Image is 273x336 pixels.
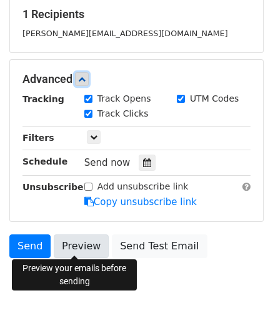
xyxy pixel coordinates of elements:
a: Copy unsubscribe link [84,196,197,208]
h5: Advanced [22,72,251,86]
a: Preview [54,234,109,258]
iframe: Chat Widget [211,276,273,336]
strong: Filters [22,133,54,143]
label: Track Clicks [97,107,149,120]
strong: Tracking [22,94,64,104]
a: Send [9,234,51,258]
label: Add unsubscribe link [97,180,189,193]
label: UTM Codes [190,92,239,105]
a: Send Test Email [112,234,207,258]
div: Chat-Widget [211,276,273,336]
h5: 1 Recipients [22,7,251,21]
small: [PERSON_NAME][EMAIL_ADDRESS][DOMAIN_NAME] [22,29,228,38]
strong: Schedule [22,156,67,166]
div: Preview your emails before sending [12,259,137,290]
label: Track Opens [97,92,151,105]
strong: Unsubscribe [22,182,84,192]
span: Send now [84,157,131,168]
